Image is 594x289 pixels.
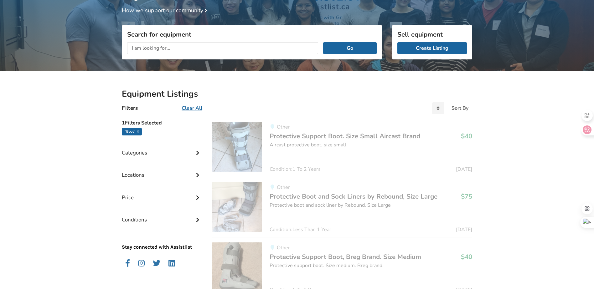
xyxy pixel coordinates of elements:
span: [DATE] [456,167,472,172]
a: How we support our community [122,7,209,14]
img: mobility-protective boot and sock liners by rebound, size large [212,182,262,232]
div: Locations [122,159,202,181]
span: Protective Boot and Sock Liners by Rebound, Size Large [270,192,437,201]
span: [DATE] [456,227,472,232]
h3: $40 [461,253,472,261]
input: I am looking for... [127,42,318,54]
h3: $75 [461,192,472,200]
span: Protective Support Boot. Size Small Aircast Brand [270,132,420,140]
div: Aircast protective boot, size small. [270,141,472,149]
p: Stay connected with Assistlist [122,226,202,251]
a: Create Listing [397,42,467,54]
h3: Sell equipment [397,30,467,38]
a: mobility-protective support boot. size small aircast brandOtherProtective Support Boot. Size Smal... [212,122,472,177]
div: "boot" [122,128,142,135]
h4: Filters [122,104,138,112]
div: Sort By [452,106,468,111]
span: Other [277,124,290,130]
span: Other [277,244,290,251]
h5: 1 Filters Selected [122,117,202,128]
div: Protective support boot. Size medium. Breg brand. [270,262,472,269]
div: Conditions [122,204,202,226]
h3: $40 [461,132,472,140]
span: Condition: Less Than 1 Year [270,227,331,232]
h3: Search for equipment [127,30,377,38]
div: Protective boot and sock liner by Rebound. Size Large [270,202,472,209]
div: Categories [122,137,202,159]
span: Condition: 1 To 2 Years [270,167,321,172]
img: mobility-protective support boot. size small aircast brand [212,122,262,172]
h2: Equipment Listings [122,89,472,99]
u: Clear All [182,105,202,112]
div: Price [122,182,202,204]
button: Go [323,42,377,54]
a: mobility-protective boot and sock liners by rebound, size largeOtherProtective Boot and Sock Line... [212,177,472,237]
span: Other [277,184,290,191]
span: Protective Support Boot, Breg Brand. Size Medium [270,252,421,261]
